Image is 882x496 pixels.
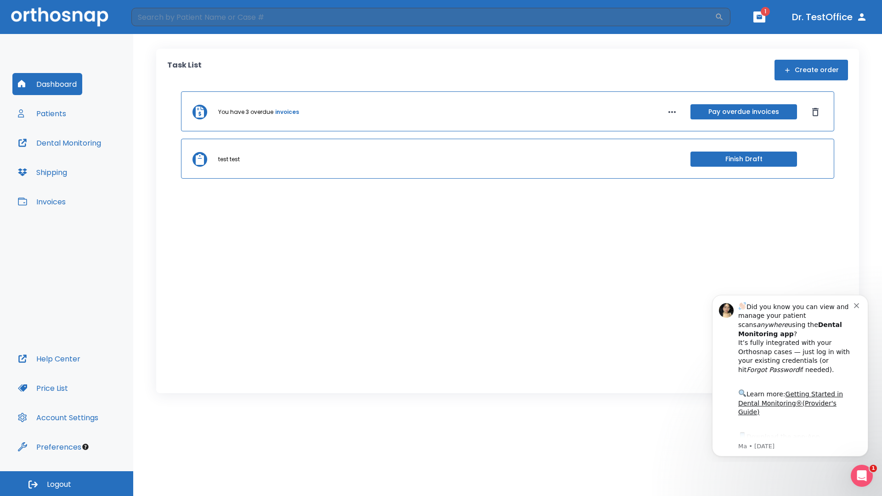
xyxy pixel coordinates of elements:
[40,156,156,164] p: Message from Ma, sent 8w ago
[275,108,299,116] a: invoices
[690,152,797,167] button: Finish Draft
[218,108,273,116] p: You have 3 overdue
[12,73,82,95] button: Dashboard
[81,443,90,451] div: Tooltip anchor
[851,465,873,487] iframe: Intercom live chat
[12,348,86,370] button: Help Center
[12,406,104,428] button: Account Settings
[788,9,871,25] button: Dr. TestOffice
[40,147,122,163] a: App Store
[40,144,156,191] div: Download the app: | ​ Let us know if you need help getting started!
[12,102,72,124] button: Patients
[12,161,73,183] button: Shipping
[775,60,848,80] button: Create order
[167,60,202,80] p: Task List
[156,14,163,22] button: Dismiss notification
[12,132,107,154] button: Dental Monitoring
[11,7,108,26] img: Orthosnap
[870,465,877,472] span: 1
[761,7,770,16] span: 1
[698,287,882,462] iframe: Intercom notifications message
[690,104,797,119] button: Pay overdue invoices
[131,8,715,26] input: Search by Patient Name or Case #
[12,436,87,458] button: Preferences
[808,105,823,119] button: Dismiss
[12,191,71,213] button: Invoices
[47,479,71,490] span: Logout
[218,155,240,163] p: test test
[12,377,73,399] button: Price List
